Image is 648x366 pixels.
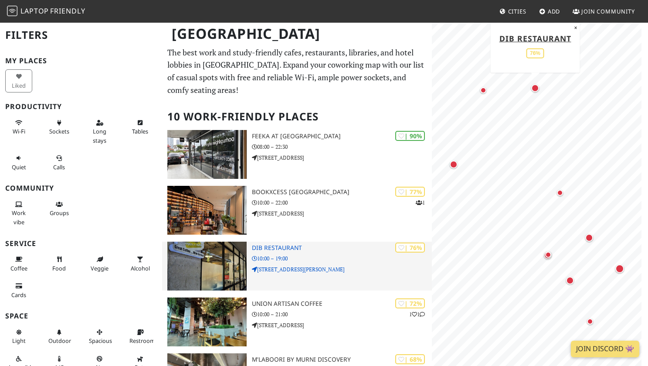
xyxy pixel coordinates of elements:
button: Food [46,252,73,275]
span: Laptop [20,6,49,16]
span: Veggie [91,264,109,272]
a: Cities [496,3,530,19]
button: Cards [5,279,32,302]
button: Close popup [572,23,580,32]
button: Restroom [127,325,154,348]
h3: My Places [5,57,157,65]
a: Add [536,3,564,19]
span: Long stays [93,127,106,144]
span: Natural light [12,337,26,345]
span: Quiet [12,163,26,171]
h2: Filters [5,22,157,48]
span: People working [12,209,26,226]
span: Add [548,7,560,15]
button: Groups [46,197,73,220]
img: LaptopFriendly [7,6,17,16]
h3: Space [5,312,157,320]
button: Wi-Fi [5,116,32,139]
a: LaptopFriendly LaptopFriendly [7,4,85,19]
div: Map marker [584,232,595,243]
span: Join Community [581,7,635,15]
div: Map marker [564,275,576,286]
span: Spacious [89,337,112,345]
button: Alcohol [127,252,154,275]
span: Cities [508,7,526,15]
span: Power sockets [49,127,69,135]
span: Alcohol [131,264,150,272]
div: 76% [526,48,544,58]
div: Map marker [529,82,541,94]
div: Map marker [542,250,553,261]
div: Map marker [614,263,626,275]
button: Light [5,325,32,348]
button: Outdoor [46,325,73,348]
div: Map marker [543,250,553,260]
button: Veggie [86,252,113,275]
div: Map marker [448,159,459,170]
a: DIB RESTAURANT [499,33,571,43]
button: Coffee [5,252,32,275]
button: Sockets [46,116,73,139]
button: Spacious [86,325,113,348]
span: Group tables [50,209,69,217]
span: Outdoor area [48,337,71,345]
span: Friendly [50,6,85,16]
h3: Community [5,184,157,192]
span: Video/audio calls [53,163,65,171]
span: Work-friendly tables [132,127,148,135]
span: Restroom [129,337,155,345]
span: Stable Wi-Fi [13,127,25,135]
a: Join Community [569,3,638,19]
span: Credit cards [11,291,26,299]
h1: [GEOGRAPHIC_DATA] [165,22,431,46]
span: Food [52,264,66,272]
span: Coffee [10,264,27,272]
div: Map marker [478,85,489,96]
button: Calls [46,151,73,174]
div: Map marker [555,188,565,198]
button: Quiet [5,151,32,174]
button: Work vibe [5,197,32,229]
button: Tables [127,116,154,139]
button: Long stays [86,116,113,147]
h3: Productivity [5,103,157,111]
h3: Service [5,239,157,248]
